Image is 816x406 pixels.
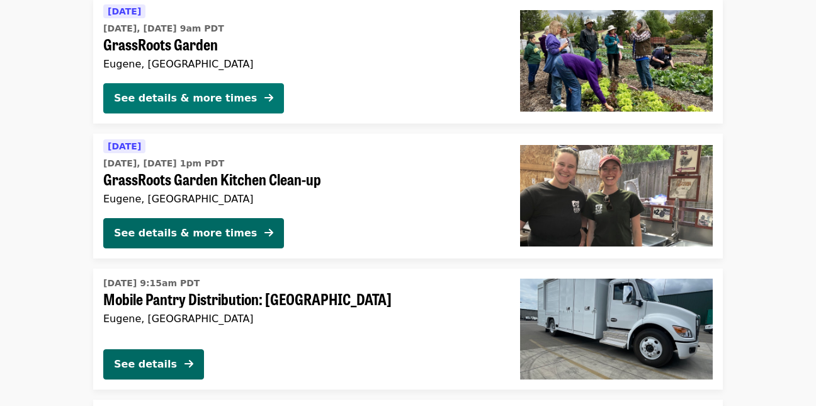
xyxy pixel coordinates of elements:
[103,58,500,70] div: Eugene, [GEOGRAPHIC_DATA]
[114,357,177,372] div: See details
[103,349,204,380] button: See details
[103,277,200,290] time: [DATE] 9:15am PDT
[114,91,257,106] div: See details & more times
[103,157,224,170] time: [DATE], [DATE] 1pm PDT
[264,227,273,239] i: arrow-right icon
[108,6,141,16] span: [DATE]
[103,170,500,188] span: GrassRoots Garden Kitchen Clean-up
[103,193,500,205] div: Eugene, [GEOGRAPHIC_DATA]
[264,92,273,104] i: arrow-right icon
[520,10,713,111] img: GrassRoots Garden organized by Food for Lane County
[184,358,193,370] i: arrow-right icon
[103,83,284,113] button: See details & more times
[93,269,723,390] a: See details for "Mobile Pantry Distribution: Bethel School District"
[520,279,713,380] img: Mobile Pantry Distribution: Bethel School District organized by Food for Lane County
[93,134,723,258] a: See details for "GrassRoots Garden Kitchen Clean-up"
[103,35,500,54] span: GrassRoots Garden
[103,313,500,325] div: Eugene, [GEOGRAPHIC_DATA]
[108,141,141,151] span: [DATE]
[103,218,284,248] button: See details & more times
[520,145,713,246] img: GrassRoots Garden Kitchen Clean-up organized by Food for Lane County
[103,22,224,35] time: [DATE], [DATE] 9am PDT
[114,226,257,241] div: See details & more times
[103,290,500,308] span: Mobile Pantry Distribution: [GEOGRAPHIC_DATA]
